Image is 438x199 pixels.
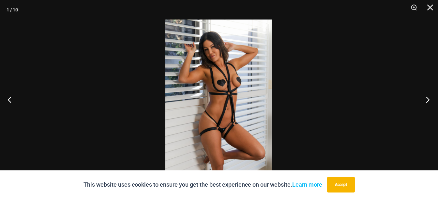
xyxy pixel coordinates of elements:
[292,181,322,188] a: Learn more
[7,5,18,15] div: 1 / 10
[83,180,322,190] p: This website uses cookies to ensure you get the best experience on our website.
[165,20,272,179] img: Truth or Dare Black 1905 Bodysuit 611 Micro 07
[327,177,355,192] button: Accept
[414,83,438,116] button: Next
